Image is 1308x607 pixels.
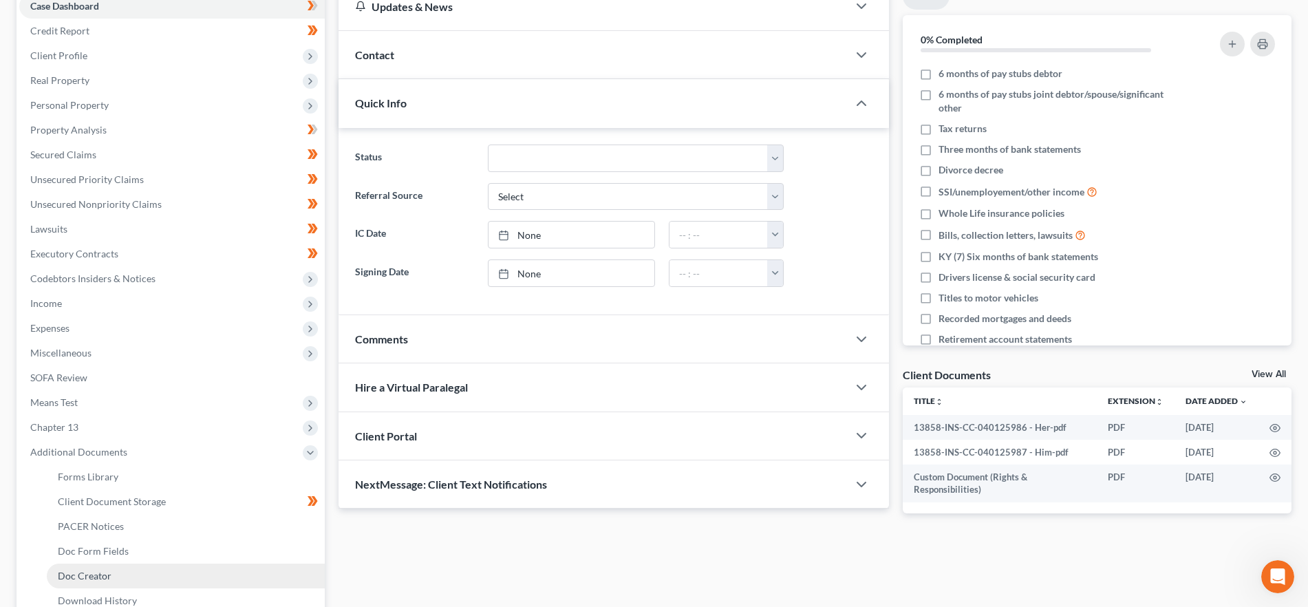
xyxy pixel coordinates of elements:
a: Unsecured Priority Claims [19,167,325,192]
td: [DATE] [1175,415,1258,440]
span: You're welcome! [49,151,128,162]
a: Client Document Storage [47,489,325,514]
span: Comments [355,332,408,345]
span: Secured Claims [30,149,96,160]
span: PACER Notices [58,520,124,532]
div: • [DATE] [131,266,170,280]
span: Drivers license & social security card [939,270,1095,284]
div: [PERSON_NAME] [49,266,129,280]
label: Signing Date [348,259,481,287]
img: Profile image for Emma [16,303,43,330]
label: Status [348,145,481,172]
span: Income [30,297,62,309]
span: Messages [111,464,164,473]
iframe: Intercom live chat [1261,560,1294,593]
img: Profile image for Katie [16,405,43,432]
span: Unsecured Nonpriority Claims [30,198,162,210]
span: Unsecured Priority Claims [30,173,144,185]
div: [PERSON_NAME] [49,418,129,433]
td: 13858-INS-CC-040125986 - Her-pdf [903,415,1097,440]
img: Profile image for Emma [16,99,43,127]
a: Titleunfold_more [914,396,943,406]
div: • 41m ago [131,62,180,76]
td: [DATE] [1175,440,1258,465]
span: Means Test [30,396,78,408]
span: Forms Library [58,471,118,482]
span: Quick Info [355,96,407,109]
span: Client Profile [30,50,87,61]
strong: 0% Completed [921,34,983,45]
div: Client Documents [903,368,991,382]
div: [PERSON_NAME] [49,113,129,127]
span: KY (7) Six months of bank statements [939,250,1098,264]
span: Help [218,464,240,473]
span: Miscellaneous [30,347,92,359]
span: Credit Report [30,25,89,36]
div: Close [242,6,266,30]
input: -- : -- [669,260,768,286]
td: PDF [1097,440,1175,465]
span: Home [32,464,60,473]
a: View All [1252,370,1286,379]
button: Messages [92,429,183,484]
i: expand_more [1239,398,1247,406]
a: Property Analysis [19,118,325,142]
button: Send us a message [63,387,212,415]
span: Download History [58,595,137,606]
a: Unsecured Nonpriority Claims [19,192,325,217]
div: [PERSON_NAME] [49,368,129,382]
a: Secured Claims [19,142,325,167]
div: • [DATE] [131,317,170,331]
img: Profile image for Lindsey [16,150,43,178]
label: Referral Source [348,183,481,211]
span: Tax returns [939,122,987,136]
a: None [489,222,654,248]
span: Titles to motor vehicles [939,291,1038,305]
a: PACER Notices [47,514,325,539]
img: Profile image for Katie [16,354,43,381]
a: Lawsuits [19,217,325,242]
span: Doc Form Fields [58,545,129,557]
td: 13858-INS-CC-040125987 - Him-pdf [903,440,1097,465]
i: unfold_more [935,398,943,406]
div: [PERSON_NAME] [49,317,129,331]
span: Lawsuits [30,223,67,235]
span: Additional Documents [30,446,127,458]
span: Personal Property [30,99,109,111]
span: SSI/unemployement/other income [939,185,1084,199]
span: Hire a Virtual Paralegal [355,381,468,394]
div: • [DATE] [131,215,170,229]
a: Doc Form Fields [47,539,325,564]
h1: Messages [102,6,176,30]
span: Divorce decree [939,163,1003,177]
span: Recorded mortgages and deeds [939,312,1071,326]
span: Client Portal [355,429,417,443]
td: [DATE] [1175,465,1258,502]
span: Contact [355,48,394,61]
div: • [DATE] [131,418,170,433]
td: PDF [1097,415,1175,440]
span: Whole Life insurance policies [939,206,1064,220]
div: [PERSON_NAME] [49,164,129,178]
a: Executory Contracts [19,242,325,266]
input: -- : -- [669,222,768,248]
img: Profile image for Katie [16,201,43,228]
a: Extensionunfold_more [1108,396,1164,406]
label: IC Date [348,221,481,248]
img: Profile image for Emma [16,252,43,279]
span: Expenses [30,322,69,334]
a: Forms Library [47,465,325,489]
div: • [DATE] [131,368,170,382]
a: Credit Report [19,19,325,43]
span: Three months of bank statements [939,142,1081,156]
span: Bills, collection letters, lawsuits [939,228,1073,242]
button: Help [184,429,275,484]
span: SOFA Review [30,372,87,383]
span: 6 months of pay stubs joint debtor/spouse/significant other [939,87,1183,115]
a: Doc Creator [47,564,325,588]
div: [PERSON_NAME] [49,215,129,229]
img: Profile image for Emma [16,48,43,76]
span: Property Analysis [30,124,107,136]
i: unfold_more [1155,398,1164,406]
span: Retirement account statements [939,332,1072,346]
